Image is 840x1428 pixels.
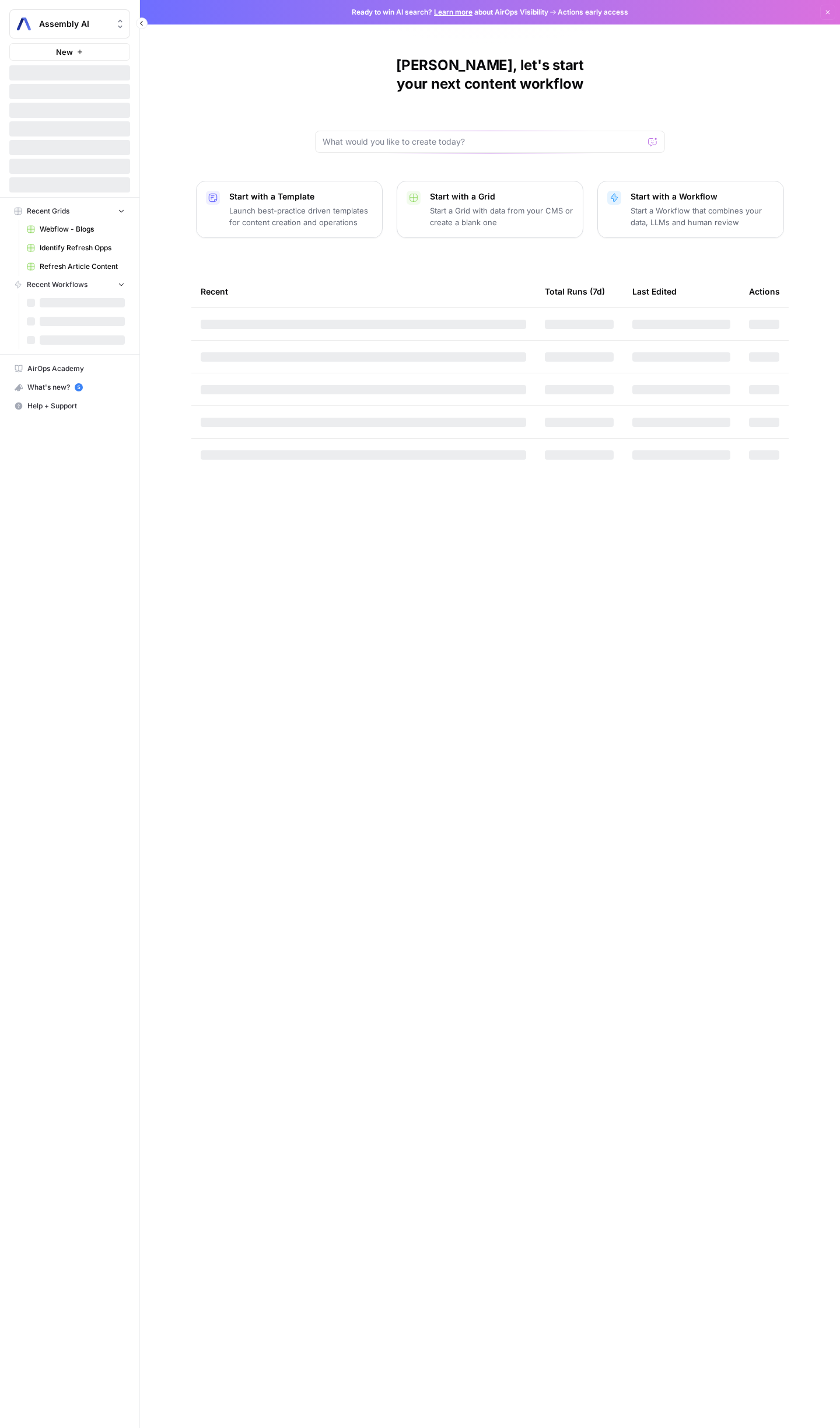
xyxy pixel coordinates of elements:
a: Refresh Article Content [22,257,130,276]
a: 5 [75,383,83,391]
button: Start with a WorkflowStart a Workflow that combines your data, LLMs and human review [597,181,784,238]
span: Ready to win AI search? about AirOps Visibility [352,7,548,17]
span: Identify Refresh Opps [40,243,125,253]
span: AirOps Academy [27,363,125,374]
div: Actions [749,275,780,307]
span: Help + Support [27,401,125,411]
span: Recent Grids [27,206,69,216]
button: Start with a GridStart a Grid with data from your CMS or create a blank one [397,181,583,238]
button: Recent Workflows [9,276,130,293]
button: What's new? 5 [9,378,130,397]
div: Recent [201,275,526,307]
span: Actions early access [558,7,628,17]
a: Webflow - Blogs [22,220,130,239]
button: Start with a TemplateLaunch best-practice driven templates for content creation and operations [196,181,383,238]
span: Webflow - Blogs [40,224,125,235]
img: Assembly AI Logo [13,13,34,34]
button: Workspace: Assembly AI [9,9,130,38]
a: AirOps Academy [9,359,130,378]
a: Learn more [434,8,473,16]
h1: [PERSON_NAME], let's start your next content workflow [315,56,665,93]
div: Last Edited [632,275,677,307]
text: 5 [77,384,80,390]
p: Start with a Workflow [631,191,774,202]
span: Recent Workflows [27,279,87,290]
span: Assembly AI [39,18,110,30]
input: What would you like to create today? [323,136,643,148]
button: Recent Grids [9,202,130,220]
p: Launch best-practice driven templates for content creation and operations [229,205,373,228]
span: Refresh Article Content [40,261,125,272]
p: Start a Workflow that combines your data, LLMs and human review [631,205,774,228]
a: Identify Refresh Opps [22,239,130,257]
div: Total Runs (7d) [545,275,605,307]
button: New [9,43,130,61]
p: Start a Grid with data from your CMS or create a blank one [430,205,573,228]
p: Start with a Grid [430,191,573,202]
div: What's new? [10,379,129,396]
p: Start with a Template [229,191,373,202]
button: Help + Support [9,397,130,415]
span: New [56,46,73,58]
